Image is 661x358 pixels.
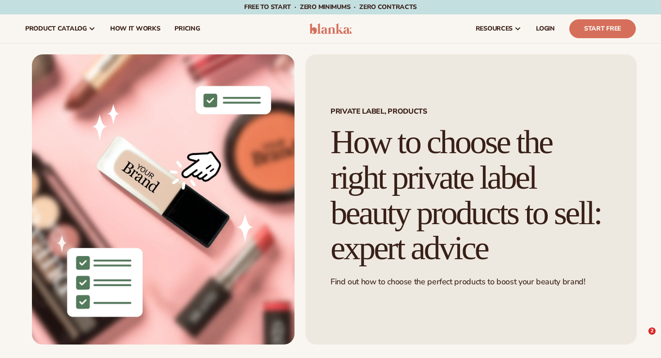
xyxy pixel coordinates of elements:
span: How It Works [110,25,161,32]
span: product catalog [25,25,87,32]
span: LOGIN [536,25,555,32]
span: pricing [174,25,200,32]
a: Start Free [569,19,636,38]
a: pricing [167,14,207,43]
p: Find out how to choose the perfect products to boost your beauty brand! [330,277,612,287]
a: resources [469,14,529,43]
span: 2 [648,327,656,335]
a: LOGIN [529,14,562,43]
a: product catalog [18,14,103,43]
h1: How to choose the right private label beauty products to sell: expert advice [330,124,612,266]
iframe: Intercom live chat [630,327,652,349]
img: logo [309,23,352,34]
span: resources [476,25,513,32]
span: Free to start · ZERO minimums · ZERO contracts [244,3,417,11]
a: How It Works [103,14,168,43]
img: Private Label Beauty Products Click [32,54,295,345]
span: Private Label, Products [330,108,612,115]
